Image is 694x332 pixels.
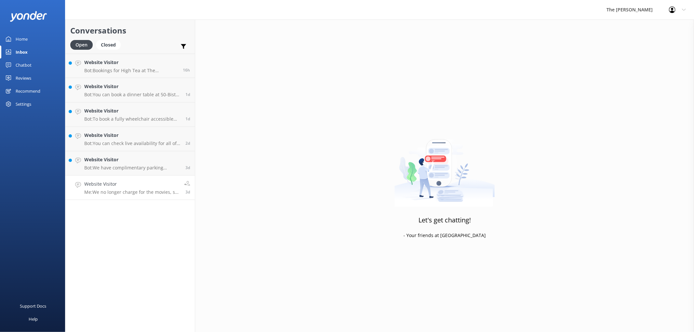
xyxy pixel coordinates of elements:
div: Closed [96,40,121,50]
h4: Website Visitor [84,107,181,114]
h4: Website Visitor [84,59,178,66]
span: Aug 28 2025 06:57pm (UTC +12:00) Pacific/Auckland [185,189,190,195]
div: Inbox [16,46,28,59]
h4: Website Visitor [84,132,181,139]
a: Closed [96,41,124,48]
h3: Let's get chatting! [418,215,471,225]
p: Bot: To book a fully wheelchair accessible room, please visit our direct booking website at [URL]... [84,116,181,122]
p: Bot: You can book a dinner table at 50-Bistro using their online booking function at [URL][DOMAIN... [84,92,181,98]
span: Aug 30 2025 04:23pm (UTC +12:00) Pacific/Auckland [185,92,190,97]
a: Website VisitorBot:We have complimentary parking available on-site, with security cameras coverin... [65,151,195,176]
div: Open [70,40,93,50]
div: Chatbot [16,59,32,72]
p: Bot: Bookings for High Tea at The [PERSON_NAME] are essential. You can make a reservation by call... [84,68,178,73]
div: Settings [16,98,31,111]
img: yonder-white-logo.png [10,11,47,22]
span: Aug 29 2025 04:15pm (UTC +12:00) Pacific/Auckland [185,140,190,146]
a: Website VisitorBot:You can check live availability for all of our rooms on our website at [URL][D... [65,127,195,151]
div: Reviews [16,72,31,85]
img: artwork of a man stealing a conversation from at giant smartphone [394,126,495,207]
span: Aug 30 2025 11:04am (UTC +12:00) Pacific/Auckland [185,116,190,122]
h2: Conversations [70,24,190,37]
p: Bot: We have complimentary parking available on-site, with security cameras covering the hotel bu... [84,165,181,171]
div: Recommend [16,85,40,98]
a: Open [70,41,96,48]
h4: Website Visitor [84,156,181,163]
div: Help [29,312,38,325]
p: Bot: You can check live availability for all of our rooms on our website at [URL][DOMAIN_NAME]. I... [84,140,181,146]
div: Support Docs [20,299,47,312]
div: Home [16,33,28,46]
a: Website VisitorBot:Bookings for High Tea at The [PERSON_NAME] are essential. You can make a reser... [65,54,195,78]
span: Aug 28 2025 10:04pm (UTC +12:00) Pacific/Auckland [185,165,190,170]
h4: Website Visitor [84,180,179,188]
a: Website VisitorBot:You can book a dinner table at 50-Bistro using their online booking function a... [65,78,195,102]
span: Aug 31 2025 05:07pm (UTC +12:00) Pacific/Auckland [183,67,190,73]
p: Me: We no longer charge for the movies, so feel free to watch what you like. Please phone recepti... [84,189,179,195]
h4: Website Visitor [84,83,181,90]
p: - Your friends at [GEOGRAPHIC_DATA] [403,232,486,239]
a: Website VisitorMe:We no longer charge for the movies, so feel free to watch what you like. Please... [65,176,195,200]
a: Website VisitorBot:To book a fully wheelchair accessible room, please visit our direct booking we... [65,102,195,127]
